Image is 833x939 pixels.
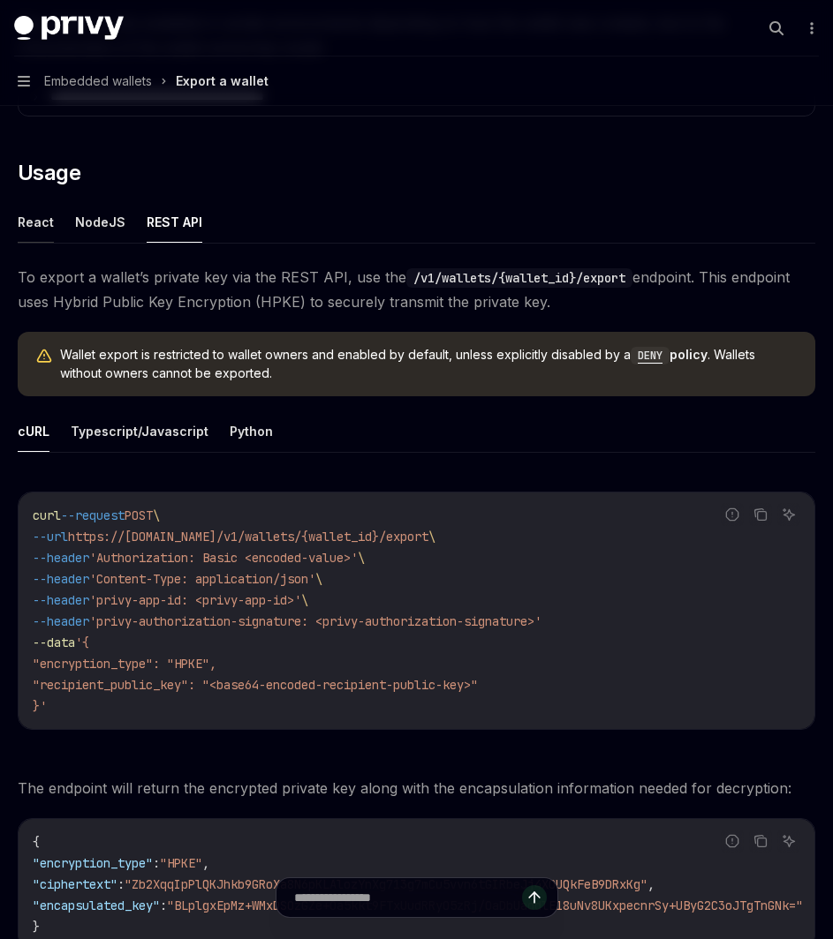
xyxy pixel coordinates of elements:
button: Report incorrect code [721,830,744,853]
button: cURL [18,410,49,452]
span: --header [33,613,89,629]
button: Typescript/Javascript [71,410,208,452]
span: --url [33,529,68,545]
span: 'privy-authorization-signature: <privy-authorization-signature>' [89,613,541,629]
span: --header [33,550,89,566]
span: --header [33,571,89,587]
button: Report incorrect code [721,503,744,526]
button: Send message [522,885,547,910]
button: Ask AI [777,830,800,853]
button: Ask AI [777,503,800,526]
span: To export a wallet’s private key via the REST API, use the endpoint. This endpoint uses Hybrid Pu... [18,265,815,314]
span: \ [315,571,322,587]
span: , [202,855,209,871]
span: https://[DOMAIN_NAME]/v1/wallets/{wallet_id}/export [68,529,428,545]
span: { [33,834,40,850]
img: dark logo [14,16,124,41]
button: More actions [801,16,819,41]
span: \ [428,529,435,545]
button: Copy the contents from the code block [749,830,772,853]
a: DENYpolicy [631,347,708,362]
code: DENY [631,347,670,364]
span: Usage [18,159,80,187]
span: curl [33,507,61,523]
span: Wallet export is restricted to wallet owners and enabled by default, unless explicitly disabled b... [60,346,798,382]
svg: Warning [35,348,53,365]
span: Embedded wallets [44,71,152,92]
button: Python [230,410,273,452]
input: Ask a question... [294,878,522,917]
div: Export a wallet [176,71,269,92]
span: "recipient_public_key": "<base64-encoded-recipient-public-key>" [33,677,478,693]
span: "encryption_type" [33,855,153,871]
span: POST [125,507,153,523]
span: "encryption_type": "HPKE", [33,656,216,672]
span: 'privy-app-id: <privy-app-id>' [89,592,301,608]
span: --request [61,507,125,523]
span: --header [33,592,89,608]
span: \ [153,507,160,523]
code: /v1/wallets/{wallet_id}/export [406,268,632,288]
span: The endpoint will return the encrypted private key along with the encapsulation information neede... [18,776,815,800]
button: React [18,201,54,243]
span: \ [358,550,365,566]
span: '{ [75,635,89,650]
span: 'Authorization: Basic <encoded-value>' [89,550,358,566]
span: 'Content-Type: application/json' [89,571,315,587]
span: "HPKE" [160,855,202,871]
span: }' [33,698,47,714]
button: REST API [147,201,202,243]
span: : [153,855,160,871]
span: \ [301,592,308,608]
button: Copy the contents from the code block [749,503,772,526]
span: --data [33,635,75,650]
button: NodeJS [75,201,125,243]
